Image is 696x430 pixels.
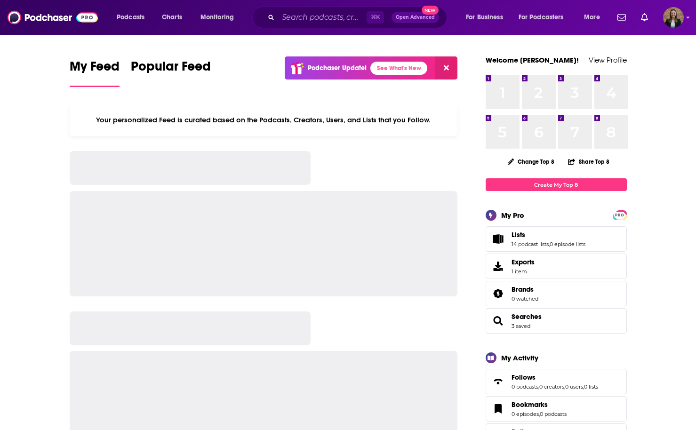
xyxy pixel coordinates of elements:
span: PRO [614,212,625,219]
span: Exports [512,258,535,266]
span: More [584,11,600,24]
a: Show notifications dropdown [637,9,652,25]
button: Show profile menu [663,7,684,28]
span: Bookmarks [512,400,548,409]
a: Searches [512,312,542,321]
span: 1 item [512,268,535,275]
a: Brands [489,287,508,300]
a: Follows [489,375,508,388]
a: Popular Feed [131,58,211,87]
span: Bookmarks [486,396,627,422]
span: Exports [489,260,508,273]
span: Monitoring [200,11,234,24]
a: Create My Top 8 [486,178,627,191]
span: New [422,6,439,15]
span: Podcasts [117,11,144,24]
a: Show notifications dropdown [614,9,630,25]
button: Share Top 8 [568,152,610,171]
span: Searches [486,308,627,334]
span: Follows [486,369,627,394]
input: Search podcasts, credits, & more... [278,10,367,25]
a: 0 watched [512,295,538,302]
span: Logged in as k_burns [663,7,684,28]
span: , [538,383,539,390]
a: Welcome [PERSON_NAME]! [486,56,579,64]
a: View Profile [589,56,627,64]
a: My Feed [70,58,120,87]
span: Open Advanced [396,15,435,20]
a: Follows [512,373,598,382]
button: Change Top 8 [502,156,560,167]
button: open menu [459,10,515,25]
a: 0 episode lists [550,241,585,247]
span: Follows [512,373,536,382]
a: Bookmarks [489,402,508,415]
span: , [583,383,584,390]
div: My Activity [501,353,538,362]
button: Open AdvancedNew [392,12,439,23]
a: Lists [489,232,508,246]
a: Searches [489,314,508,327]
a: 3 saved [512,323,530,329]
button: open menu [194,10,246,25]
a: 0 podcasts [540,411,567,417]
div: Your personalized Feed is curated based on the Podcasts, Creators, Users, and Lists that you Follow. [70,104,458,136]
div: My Pro [501,211,524,220]
span: Brands [512,285,534,294]
button: open menu [110,10,157,25]
img: Podchaser - Follow, Share and Rate Podcasts [8,8,98,26]
span: Brands [486,281,627,306]
a: Bookmarks [512,400,567,409]
a: Exports [486,254,627,279]
p: Podchaser Update! [308,64,367,72]
a: 0 lists [584,383,598,390]
span: Popular Feed [131,58,211,80]
img: User Profile [663,7,684,28]
a: 0 episodes [512,411,539,417]
a: Charts [156,10,188,25]
span: , [539,411,540,417]
a: Lists [512,231,585,239]
div: Search podcasts, credits, & more... [261,7,456,28]
a: 0 users [565,383,583,390]
span: ⌘ K [367,11,384,24]
a: See What's New [370,62,427,75]
span: Lists [512,231,525,239]
a: Brands [512,285,538,294]
button: open menu [512,10,577,25]
span: For Podcasters [519,11,564,24]
span: , [564,383,565,390]
a: PRO [614,211,625,218]
a: 0 creators [539,383,564,390]
span: Charts [162,11,182,24]
button: open menu [577,10,612,25]
span: , [549,241,550,247]
a: 0 podcasts [512,383,538,390]
a: 14 podcast lists [512,241,549,247]
span: My Feed [70,58,120,80]
span: Lists [486,226,627,252]
span: For Business [466,11,503,24]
